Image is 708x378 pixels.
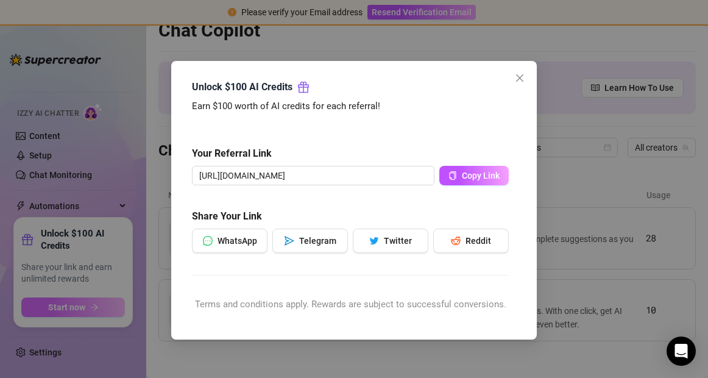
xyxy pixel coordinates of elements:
[192,146,509,161] h5: Your Referral Link
[510,73,529,83] span: Close
[448,171,457,180] span: copy
[515,73,525,83] span: close
[192,99,509,114] div: Earn $100 worth of AI credits for each referral!
[466,236,491,246] span: Reddit
[667,337,696,366] div: Open Intercom Messenger
[510,68,529,88] button: Close
[218,236,257,246] span: WhatsApp
[439,166,509,185] button: Copy Link
[285,236,294,246] span: send
[369,236,379,246] span: twitter
[299,236,336,246] span: Telegram
[192,81,292,93] strong: Unlock $100 AI Credits
[192,298,509,312] div: Terms and conditions apply. Rewards are subject to successful conversions.
[462,171,500,180] span: Copy Link
[433,229,509,253] button: redditReddit
[353,229,428,253] button: twitterTwitter
[384,236,412,246] span: Twitter
[203,236,213,246] span: message
[192,229,267,253] button: messageWhatsApp
[272,229,348,253] button: sendTelegram
[192,209,509,224] h5: Share Your Link
[297,81,310,93] span: gift
[451,236,461,246] span: reddit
